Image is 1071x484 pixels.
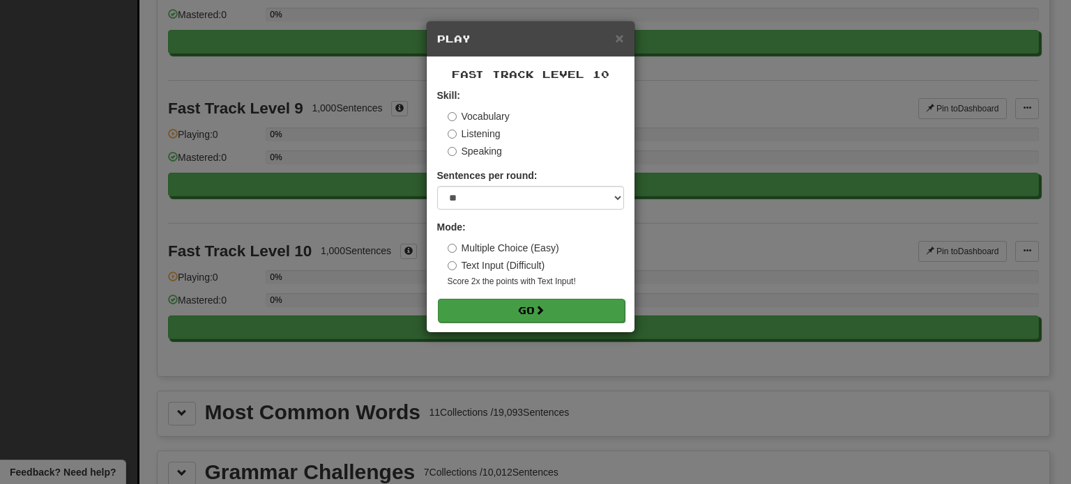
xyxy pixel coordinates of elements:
input: Speaking [448,147,457,156]
label: Sentences per round: [437,169,538,182]
span: × [615,30,623,46]
strong: Mode: [437,221,466,233]
label: Multiple Choice (Easy) [448,241,559,255]
input: Listening [448,130,457,139]
label: Text Input (Difficult) [448,258,545,272]
input: Text Input (Difficult) [448,261,457,270]
span: Fast Track Level 10 [452,68,609,80]
label: Speaking [448,144,502,158]
label: Listening [448,127,501,141]
button: Go [438,299,625,322]
input: Vocabulary [448,112,457,121]
h5: Play [437,32,624,46]
button: Close [615,31,623,45]
small: Score 2x the points with Text Input ! [448,276,624,288]
input: Multiple Choice (Easy) [448,244,457,253]
label: Vocabulary [448,109,510,123]
strong: Skill: [437,90,460,101]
